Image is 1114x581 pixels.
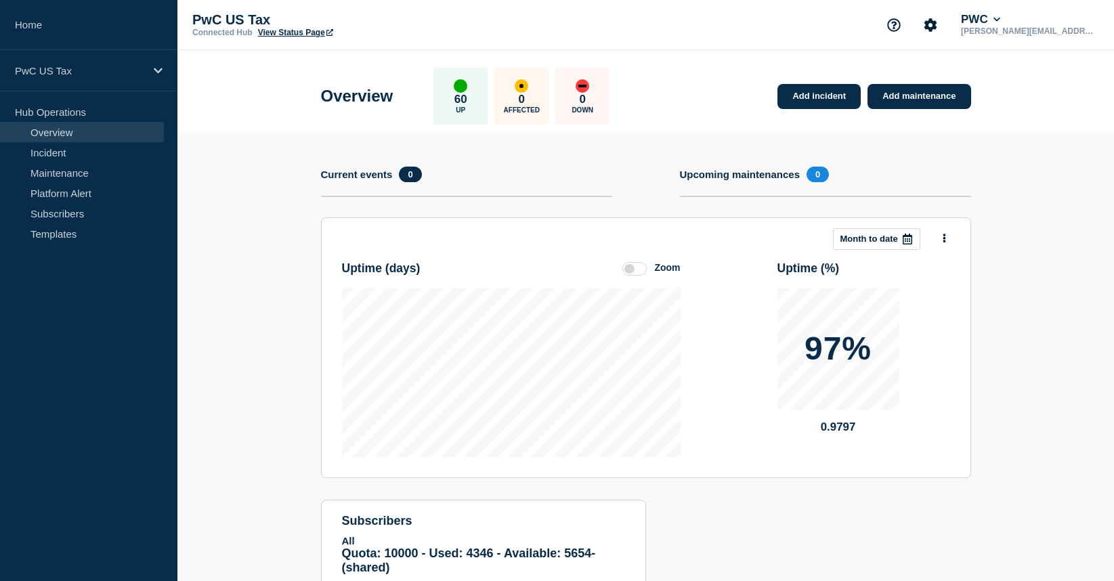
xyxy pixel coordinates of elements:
p: Up [456,106,465,114]
p: 97% [805,332,872,365]
div: up [454,79,467,93]
h4: Current events [321,169,393,180]
p: [PERSON_NAME][EMAIL_ADDRESS][PERSON_NAME][DOMAIN_NAME] [958,26,1099,36]
a: Add incident [777,84,861,109]
a: View Status Page [258,28,333,37]
div: Zoom [654,262,680,273]
p: 0.9797 [777,421,899,434]
a: Add maintenance [867,84,970,109]
button: Support [880,11,908,39]
h1: Overview [321,87,393,106]
button: Month to date [833,228,920,250]
p: PwC US Tax [192,12,463,28]
p: Month to date [840,234,898,244]
button: Account settings [916,11,945,39]
h3: Uptime ( days ) [342,261,421,276]
div: affected [515,79,528,93]
h4: subscribers [342,514,625,528]
p: PwC US Tax [15,65,145,77]
p: Affected [504,106,540,114]
button: PWC [958,13,1003,26]
span: 0 [399,167,421,182]
span: 0 [807,167,829,182]
p: Connected Hub [192,28,253,37]
p: Down [572,106,593,114]
p: All [342,535,625,546]
h3: Uptime ( % ) [777,261,840,276]
p: 0 [580,93,586,106]
span: Quota: 10000 - Used: 4346 - Available: 5654 - (shared) [342,546,596,574]
div: down [576,79,589,93]
p: 0 [519,93,525,106]
p: 60 [454,93,467,106]
h4: Upcoming maintenances [680,169,800,180]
